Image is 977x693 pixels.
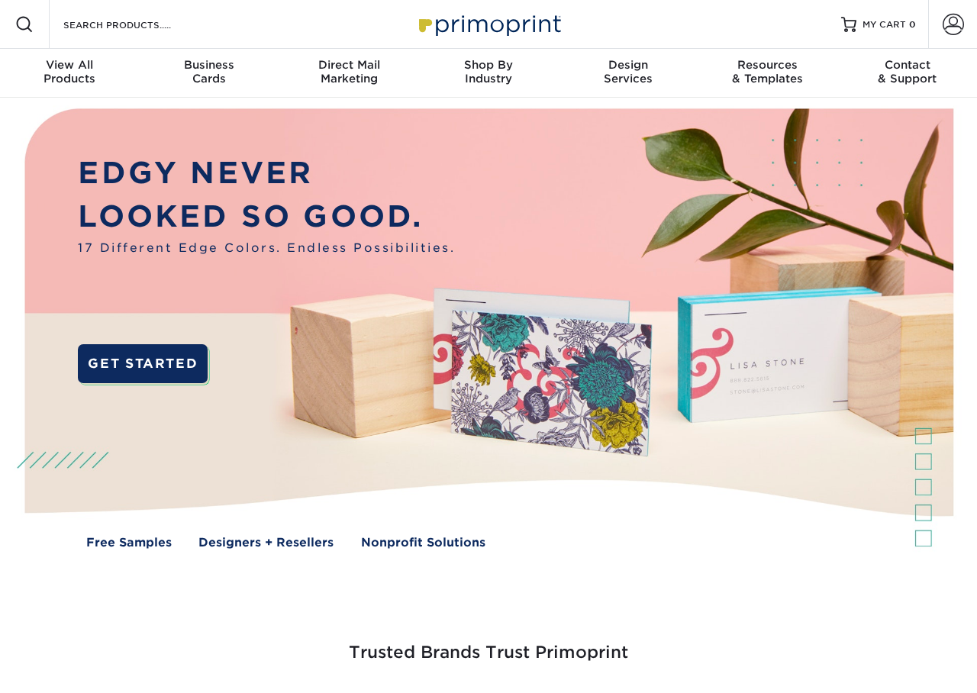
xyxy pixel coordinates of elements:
[140,58,279,72] span: Business
[279,58,419,72] span: Direct Mail
[412,8,565,40] img: Primoprint
[78,239,455,256] span: 17 Different Edge Colors. Endless Possibilities.
[558,58,698,85] div: Services
[698,58,837,85] div: & Templates
[361,533,485,551] a: Nonprofit Solutions
[837,58,977,72] span: Contact
[78,151,455,195] p: EDGY NEVER
[558,49,698,98] a: DesignServices
[78,195,455,239] p: LOOKED SO GOOD.
[837,49,977,98] a: Contact& Support
[863,18,906,31] span: MY CART
[140,49,279,98] a: BusinessCards
[42,606,935,681] h3: Trusted Brands Trust Primoprint
[419,49,559,98] a: Shop ByIndustry
[909,19,916,30] span: 0
[86,533,172,551] a: Free Samples
[62,15,211,34] input: SEARCH PRODUCTS.....
[419,58,559,72] span: Shop By
[698,58,837,72] span: Resources
[78,344,208,383] a: GET STARTED
[198,533,334,551] a: Designers + Resellers
[140,58,279,85] div: Cards
[279,49,419,98] a: Direct MailMarketing
[558,58,698,72] span: Design
[837,58,977,85] div: & Support
[419,58,559,85] div: Industry
[698,49,837,98] a: Resources& Templates
[279,58,419,85] div: Marketing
